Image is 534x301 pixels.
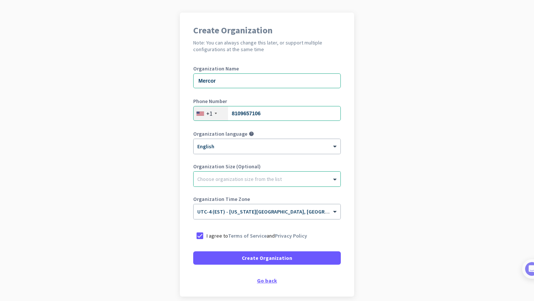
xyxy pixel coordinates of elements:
[193,164,341,169] label: Organization Size (Optional)
[193,26,341,35] h1: Create Organization
[228,232,267,239] a: Terms of Service
[193,99,341,104] label: Phone Number
[193,73,341,88] input: What is the name of your organization?
[193,106,341,121] input: 201-555-0123
[193,196,341,202] label: Organization Time Zone
[275,232,307,239] a: Privacy Policy
[249,131,254,136] i: help
[242,254,292,262] span: Create Organization
[193,66,341,71] label: Organization Name
[193,278,341,283] div: Go back
[207,232,307,239] p: I agree to and
[206,110,212,117] div: +1
[193,251,341,265] button: Create Organization
[193,39,341,53] h2: Note: You can always change this later, or support multiple configurations at the same time
[193,131,247,136] label: Organization language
